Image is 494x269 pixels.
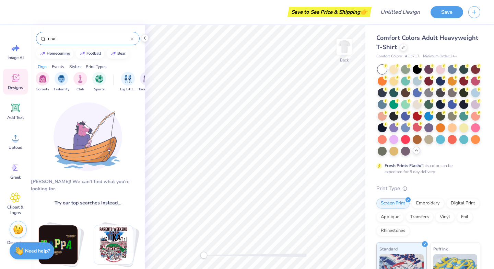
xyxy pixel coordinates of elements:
input: Try "Alpha" [47,35,131,42]
span: Sports [94,87,105,92]
button: bear [107,48,129,59]
img: Parent's Weekend Image [143,75,151,83]
div: filter for Sorority [36,72,49,92]
div: Applique [376,212,404,222]
span: Comfort Colors [376,54,402,59]
span: Parent's Weekend [139,87,155,92]
span: Sorority [36,87,49,92]
img: Loading... [54,102,122,171]
img: Back [338,40,351,54]
img: football [94,225,133,264]
div: Styles [69,64,81,70]
img: trend_line.gif [40,52,45,56]
span: Decorate [7,240,24,245]
div: Save to See Price & Shipping [289,7,370,17]
button: filter button [54,72,69,92]
div: Print Types [86,64,106,70]
div: Print Type [376,184,480,192]
span: Clipart & logos [4,204,27,215]
div: filter for Sports [92,72,106,92]
button: filter button [92,72,106,92]
div: Orgs [38,64,47,70]
img: trend_line.gif [80,52,85,56]
div: [PERSON_NAME]! We can't find what you're looking for. [31,178,145,192]
span: Upload [9,145,22,150]
span: Try our top searches instead… [55,199,121,206]
div: Accessibility label [200,252,207,259]
span: Comfort Colors Adult Heavyweight T-Shirt [376,34,478,51]
button: filter button [73,72,87,92]
div: homecoming [47,52,70,55]
button: Save [431,6,463,18]
div: filter for Fraternity [54,72,69,92]
div: filter for Parent's Weekend [139,72,155,92]
span: Greek [10,175,21,180]
button: filter button [120,72,136,92]
span: 👉 [360,8,368,16]
div: Digital Print [446,198,480,209]
span: Fraternity [54,87,69,92]
strong: Fresh Prints Flash: [385,163,421,168]
img: Sports Image [95,75,103,83]
span: Image AI [8,55,24,60]
img: Sorority Image [39,75,47,83]
div: football [86,52,101,55]
span: Add Text [7,115,24,120]
img: Fraternity Image [58,75,65,83]
img: trend_line.gif [110,52,116,56]
input: Untitled Design [375,5,425,19]
div: Events [52,64,64,70]
div: Back [340,57,349,63]
span: # C1717 [405,54,420,59]
div: bear [117,52,126,55]
div: Screen Print [376,198,410,209]
div: Transfers [406,212,433,222]
button: filter button [36,72,49,92]
span: Club [77,87,84,92]
div: Foil [457,212,473,222]
span: Big Little Reveal [120,87,136,92]
div: Vinyl [435,212,455,222]
button: football [76,48,104,59]
span: Minimum Order: 24 + [423,54,457,59]
button: homecoming [36,48,73,59]
span: Puff Ink [433,245,448,253]
div: filter for Club [73,72,87,92]
span: Designs [8,85,23,90]
div: This color can be expedited for 5 day delivery. [385,162,469,175]
img: homecoming [39,225,78,264]
button: filter button [139,72,155,92]
div: filter for Big Little Reveal [120,72,136,92]
img: Club Image [77,75,84,83]
div: Embroidery [412,198,444,209]
strong: Need help? [25,248,50,254]
img: Big Little Reveal Image [124,75,132,83]
div: Rhinestones [376,226,410,236]
span: Standard [379,245,398,253]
